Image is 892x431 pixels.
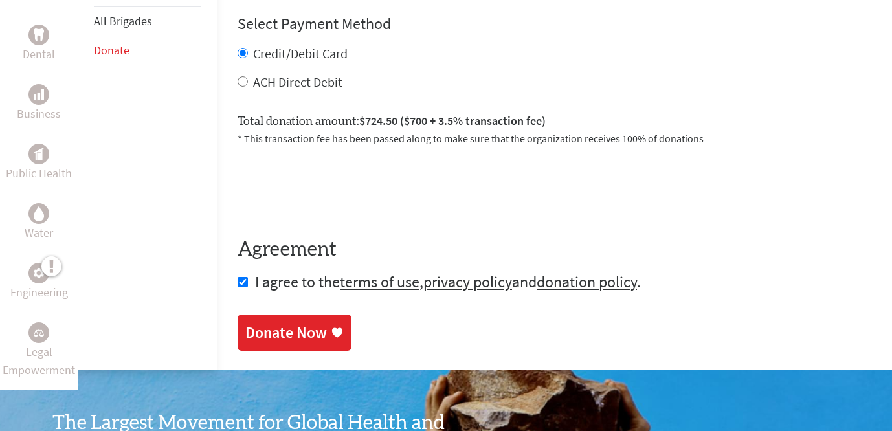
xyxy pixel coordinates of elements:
a: Public HealthPublic Health [6,144,72,182]
div: Legal Empowerment [28,322,49,343]
div: Public Health [28,144,49,164]
iframe: reCAPTCHA [238,162,434,212]
a: EngineeringEngineering [10,263,68,302]
div: Water [28,203,49,224]
p: Legal Empowerment [3,343,75,379]
h4: Agreement [238,238,871,261]
p: Water [25,224,53,242]
a: donation policy [537,272,637,292]
p: * This transaction fee has been passed along to make sure that the organization receives 100% of ... [238,131,871,146]
p: Dental [23,45,55,63]
div: Engineering [28,263,49,283]
p: Business [17,105,61,123]
img: Public Health [34,148,44,160]
label: Credit/Debit Card [253,45,348,61]
a: WaterWater [25,203,53,242]
div: Dental [28,25,49,45]
img: Water [34,206,44,221]
a: BusinessBusiness [17,84,61,123]
label: ACH Direct Debit [253,74,342,90]
h4: Select Payment Method [238,14,871,34]
a: terms of use [340,272,419,292]
span: I agree to the , and . [255,272,641,292]
img: Business [34,89,44,100]
p: Public Health [6,164,72,182]
a: Donate Now [238,315,351,351]
img: Dental [34,29,44,41]
li: Donate [94,36,201,65]
div: Donate Now [245,322,327,343]
img: Engineering [34,268,44,278]
img: Legal Empowerment [34,329,44,337]
a: Legal EmpowermentLegal Empowerment [3,322,75,379]
a: All Brigades [94,14,152,28]
a: DentalDental [23,25,55,63]
a: Donate [94,43,129,58]
div: Business [28,84,49,105]
label: Total donation amount: [238,112,546,131]
a: privacy policy [423,272,512,292]
span: $724.50 ($700 + 3.5% transaction fee) [359,113,546,128]
p: Engineering [10,283,68,302]
li: All Brigades [94,6,201,36]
